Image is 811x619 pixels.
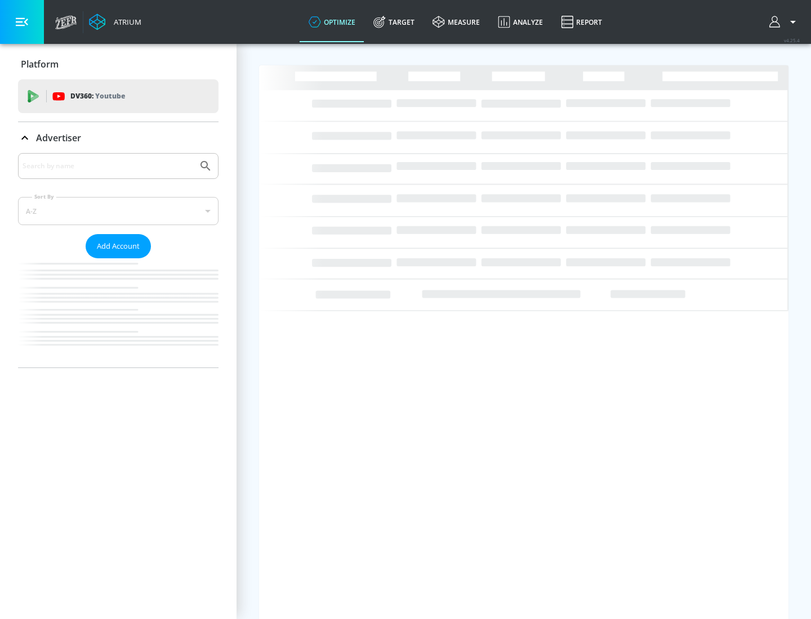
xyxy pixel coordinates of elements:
div: Atrium [109,17,141,27]
span: Add Account [97,240,140,253]
a: Analyze [489,2,552,42]
button: Add Account [86,234,151,258]
p: Youtube [95,90,125,102]
div: A-Z [18,197,219,225]
nav: list of Advertiser [18,258,219,367]
span: v 4.25.4 [784,37,800,43]
p: Platform [21,58,59,70]
p: DV360: [70,90,125,102]
p: Advertiser [36,132,81,144]
div: Advertiser [18,122,219,154]
input: Search by name [23,159,193,173]
a: Atrium [89,14,141,30]
div: DV360: Youtube [18,79,219,113]
a: measure [424,2,489,42]
div: Advertiser [18,153,219,367]
a: Target [364,2,424,42]
label: Sort By [32,193,56,200]
div: Platform [18,48,219,80]
a: optimize [300,2,364,42]
a: Report [552,2,611,42]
